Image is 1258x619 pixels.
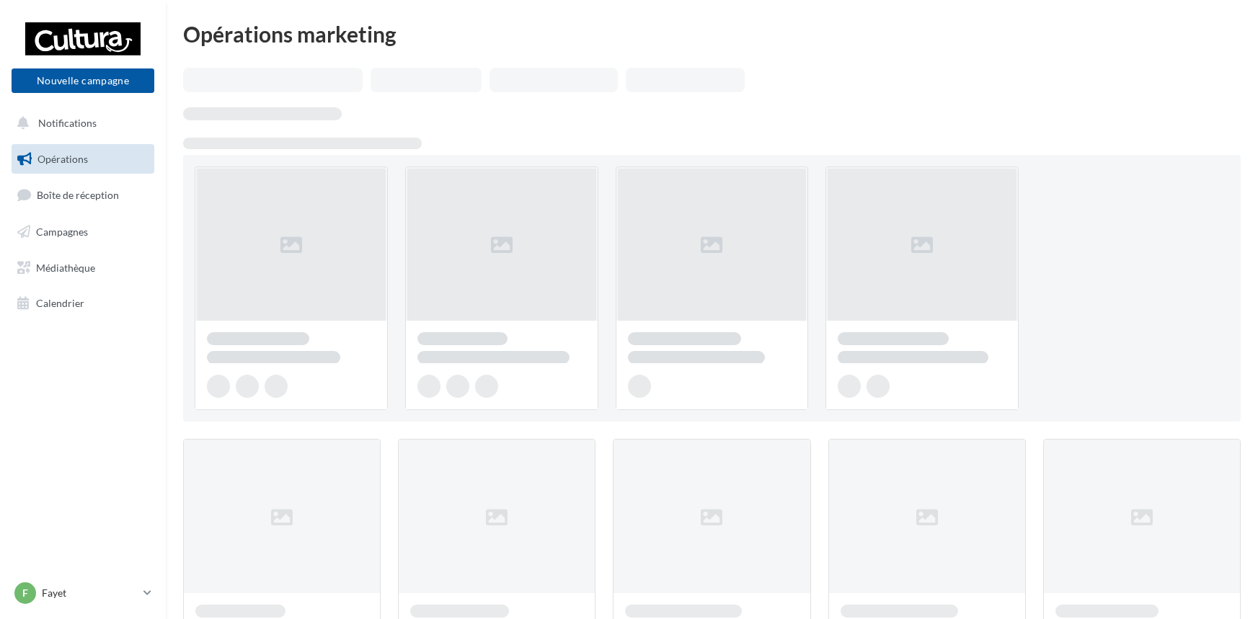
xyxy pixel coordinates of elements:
span: Médiathèque [36,261,95,273]
a: Campagnes [9,217,157,247]
div: Opérations marketing [183,23,1241,45]
a: Médiathèque [9,253,157,283]
button: Nouvelle campagne [12,68,154,93]
a: Boîte de réception [9,179,157,210]
a: F Fayet [12,579,154,607]
span: Notifications [38,117,97,129]
span: F [22,586,28,600]
button: Notifications [9,108,151,138]
a: Calendrier [9,288,157,319]
p: Fayet [42,586,138,600]
span: Campagnes [36,226,88,238]
a: Opérations [9,144,157,174]
span: Calendrier [36,297,84,309]
span: Boîte de réception [37,189,119,201]
span: Opérations [37,153,88,165]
